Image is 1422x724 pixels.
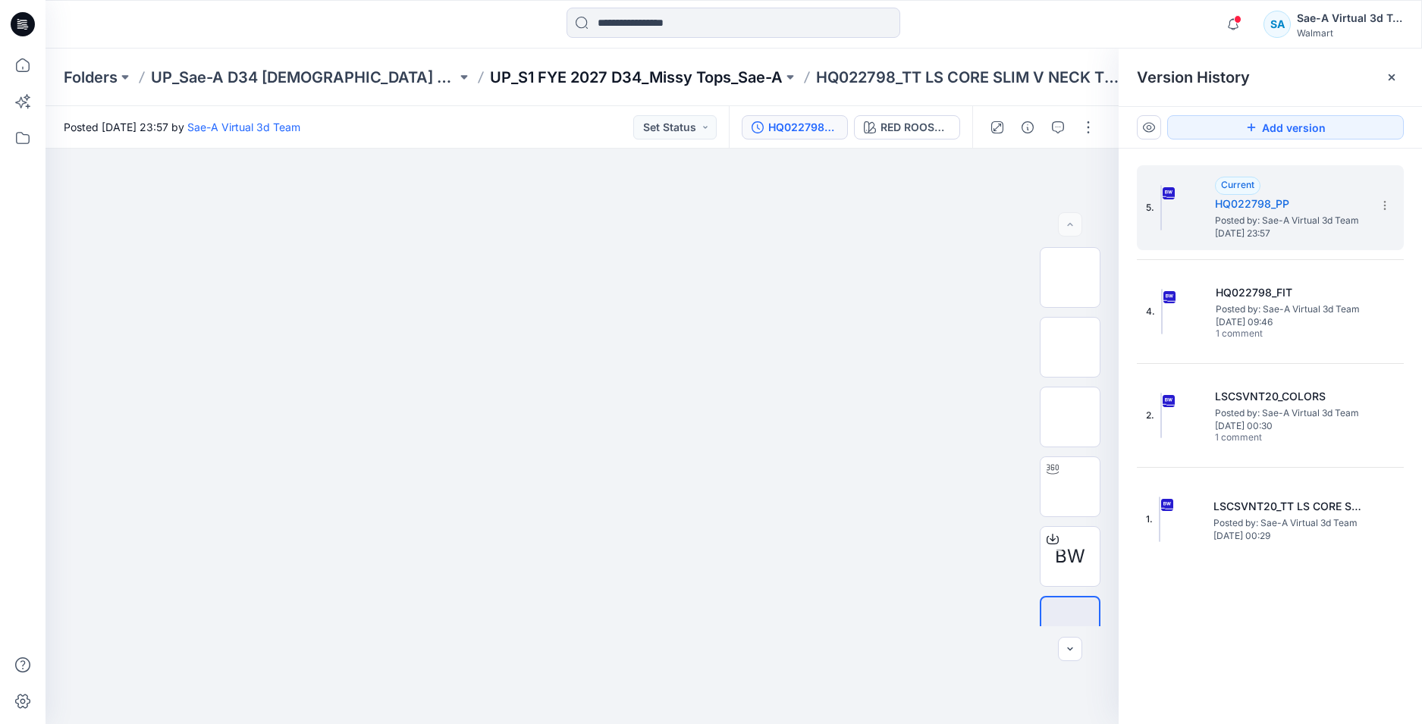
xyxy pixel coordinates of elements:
span: [DATE] 23:57 [1215,228,1367,239]
img: LSCSVNT20_TT LS CORE SLIM V NECK TEE_SAEA_041525 [1159,497,1160,542]
button: HQ022798_PP [742,115,848,139]
p: HQ022798_TT LS CORE SLIM V NECK TEE [816,67,1122,88]
span: 4. [1146,305,1155,318]
button: Close [1386,71,1398,83]
h5: LSCSVNT20_TT LS CORE SLIM V NECK TEE_SAEA_041525 [1213,497,1365,516]
div: RED ROOSTER [881,119,950,136]
div: Sae-A Virtual 3d Team [1297,9,1403,27]
a: UP_Sae-A D34 [DEMOGRAPHIC_DATA] Knit Tops [151,67,457,88]
span: 1. [1146,512,1153,526]
span: 1 comment [1216,328,1322,340]
img: HQ022798_FIT [1161,289,1163,334]
span: [DATE] 00:30 [1215,421,1367,431]
button: Details [1015,115,1040,139]
span: 1 comment [1215,432,1321,444]
a: UP_S1 FYE 2027 D34_Missy Tops_Sae-A [490,67,783,88]
div: HQ022798_PP [768,119,838,136]
button: RED ROOSTER [854,115,960,139]
span: 5. [1146,201,1154,215]
span: Posted by: Sae-A Virtual 3d Team [1215,406,1367,421]
a: Sae-A Virtual 3d Team [187,121,300,133]
div: Walmart [1297,27,1403,39]
button: Add version [1167,115,1404,139]
span: Posted by: Sae-A Virtual 3d Team [1215,213,1367,228]
img: HQ022798_PP [1160,185,1162,230]
a: Folders [64,67,118,88]
span: Posted by: Sae-A Virtual 3d Team [1213,516,1365,531]
span: Current [1221,179,1254,190]
span: Posted [DATE] 23:57 by [64,119,300,135]
button: Show Hidden Versions [1137,115,1161,139]
h5: HQ022798_PP [1215,195,1367,213]
span: Version History [1137,68,1250,86]
h5: HQ022798_FIT [1216,284,1367,302]
span: [DATE] 09:46 [1216,317,1367,328]
span: BW [1055,543,1085,570]
h5: LSCSVNT20_COLORS [1215,387,1367,406]
span: 2. [1146,409,1154,422]
img: LSCSVNT20_COLORS [1160,393,1162,438]
div: SA [1263,11,1291,38]
span: [DATE] 00:29 [1213,531,1365,541]
span: Posted by: Sae-A Virtual 3d Team [1216,302,1367,317]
